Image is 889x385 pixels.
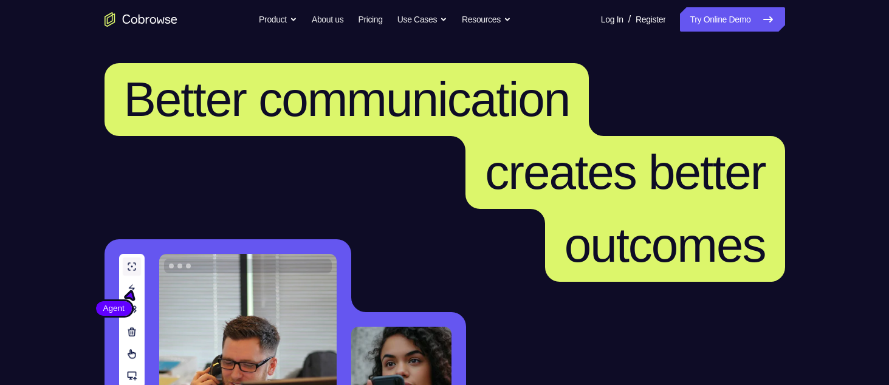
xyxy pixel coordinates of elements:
button: Use Cases [397,7,447,32]
a: Register [636,7,665,32]
button: Product [259,7,297,32]
span: / [628,12,631,27]
a: Go to the home page [105,12,177,27]
button: Resources [462,7,511,32]
span: outcomes [565,218,766,272]
a: Try Online Demo [680,7,784,32]
span: Better communication [124,72,570,126]
span: creates better [485,145,765,199]
a: Pricing [358,7,382,32]
a: Log In [601,7,623,32]
span: Agent [96,302,132,315]
a: About us [312,7,343,32]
